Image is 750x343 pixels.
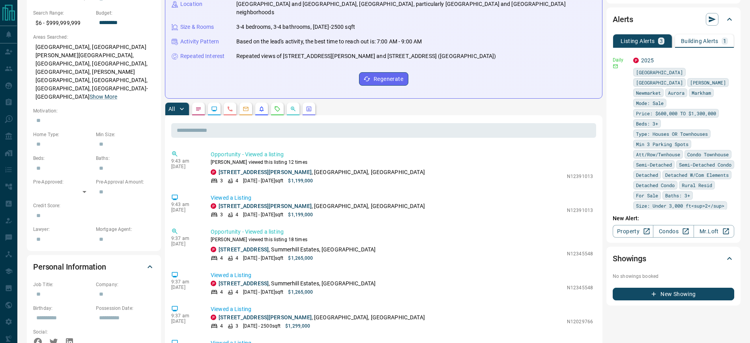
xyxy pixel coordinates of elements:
[220,289,223,296] p: 4
[687,150,729,158] span: Condo Townhouse
[285,322,310,330] p: $1,299,000
[211,106,217,112] svg: Lead Browsing Activity
[243,255,283,262] p: [DATE] - [DATE] sqft
[96,178,155,186] p: Pre-Approval Amount:
[613,288,734,300] button: New Showing
[636,140,688,148] span: Min 3 Parking Spots
[682,181,712,189] span: Rural Resid
[33,202,155,209] p: Credit Score:
[33,281,92,288] p: Job Title:
[636,191,658,199] span: For Sale
[636,171,658,179] span: Detached
[171,207,199,213] p: [DATE]
[219,203,312,209] a: [STREET_ADDRESS][PERSON_NAME]
[219,280,269,287] a: [STREET_ADDRESS]
[171,164,199,169] p: [DATE]
[665,191,690,199] span: Baths: 3+
[33,305,92,312] p: Birthday:
[33,155,92,162] p: Beds:
[171,279,199,285] p: 9:37 am
[90,93,117,101] button: Show More
[692,89,711,97] span: Markham
[306,106,312,112] svg: Agent Actions
[567,173,593,180] p: N12391013
[636,202,724,210] span: Size: Under 3,000 ft<sup>2</sup>
[636,79,683,86] span: [GEOGRAPHIC_DATA]
[33,34,155,41] p: Areas Searched:
[567,318,593,325] p: N12029766
[211,281,216,286] div: property.ca
[211,271,593,279] p: Viewed a Listing
[219,246,376,254] p: , Summerhill Estates, [GEOGRAPHIC_DATA]
[636,109,716,117] span: Price: $600,000 TO $1,300,000
[33,17,92,30] p: $6 - $999,999,999
[288,211,313,218] p: $1,199,000
[171,319,199,324] p: [DATE]
[96,305,155,312] p: Possession Date:
[636,99,664,107] span: Mode: Sale
[168,106,175,112] p: All
[211,194,593,202] p: Viewed a Listing
[33,226,92,233] p: Lawyer:
[211,247,216,252] div: property.ca
[236,37,422,46] p: Based on the lead's activity, the best time to reach out is: 7:00 AM - 9:00 AM
[219,169,312,175] a: [STREET_ADDRESS][PERSON_NAME]
[96,9,155,17] p: Budget:
[290,106,296,112] svg: Opportunities
[33,178,92,186] p: Pre-Approved:
[690,79,726,86] span: [PERSON_NAME]
[33,107,155,114] p: Motivation:
[636,161,672,169] span: Semi-Detached
[211,159,593,166] p: [PERSON_NAME] viewed this listing 12 times
[33,257,155,276] div: Personal Information
[243,322,281,330] p: [DATE] - 2500 sqft
[288,255,313,262] p: $1,265,000
[641,57,654,64] a: 2025
[211,236,593,243] p: [PERSON_NAME] viewed this listing 18 times
[219,279,376,288] p: , Summerhill Estates, [GEOGRAPHIC_DATA]
[613,64,618,69] svg: Email
[211,150,593,159] p: Opportunity - Viewed a listing
[613,13,633,26] h2: Alerts
[633,58,639,63] div: property.ca
[171,241,199,247] p: [DATE]
[171,202,199,207] p: 9:43 am
[567,250,593,257] p: N12345548
[243,177,283,184] p: [DATE] - [DATE] sqft
[227,106,233,112] svg: Calls
[171,158,199,164] p: 9:43 am
[567,284,593,291] p: N12345548
[211,305,593,313] p: Viewed a Listing
[219,313,425,322] p: , [GEOGRAPHIC_DATA], [GEOGRAPHIC_DATA]
[236,211,238,218] p: 4
[33,41,155,103] p: [GEOGRAPHIC_DATA], [GEOGRAPHIC_DATA][PERSON_NAME][GEOGRAPHIC_DATA], [GEOGRAPHIC_DATA], [GEOGRAPHI...
[359,72,408,86] button: Regenerate
[665,171,729,179] span: Detached W/Com Elements
[33,261,106,273] h2: Personal Information
[195,106,202,112] svg: Notes
[96,281,155,288] p: Company:
[180,23,214,31] p: Size & Rooms
[636,150,680,158] span: Att/Row/Twnhouse
[723,38,726,44] p: 1
[220,255,223,262] p: 4
[219,246,269,253] a: [STREET_ADDRESS]
[613,225,653,238] a: Property
[258,106,265,112] svg: Listing Alerts
[211,169,216,175] div: property.ca
[236,255,238,262] p: 4
[236,52,496,60] p: Repeated views of [STREET_ADDRESS][PERSON_NAME] and [STREET_ADDRESS] ([GEOGRAPHIC_DATA])
[653,225,694,238] a: Condos
[33,9,92,17] p: Search Range:
[613,249,734,268] div: Showings
[694,225,734,238] a: Mr.Loft
[96,131,155,138] p: Min Size:
[636,130,708,138] span: Type: Houses OR Townhouses
[274,106,281,112] svg: Requests
[180,37,219,46] p: Activity Pattern
[288,177,313,184] p: $1,199,000
[33,131,92,138] p: Home Type:
[636,68,683,76] span: [GEOGRAPHIC_DATA]
[613,273,734,280] p: No showings booked
[636,120,658,127] span: Beds: 3+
